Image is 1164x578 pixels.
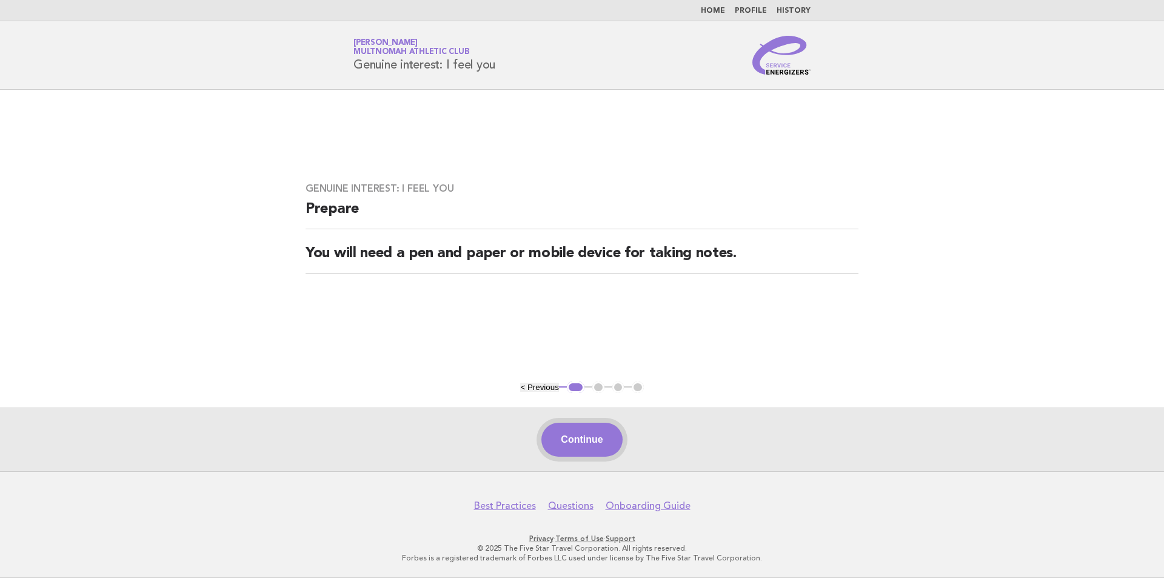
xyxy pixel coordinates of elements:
[541,423,622,457] button: Continue
[555,534,604,543] a: Terms of Use
[306,244,858,274] h2: You will need a pen and paper or mobile device for taking notes.
[211,543,953,553] p: © 2025 The Five Star Travel Corporation. All rights reserved.
[606,500,691,512] a: Onboarding Guide
[701,7,725,15] a: Home
[520,383,558,392] button: < Previous
[353,39,469,56] a: [PERSON_NAME]Multnomah Athletic Club
[606,534,635,543] a: Support
[211,534,953,543] p: · ·
[567,381,584,394] button: 1
[353,39,495,71] h1: Genuine interest: I feel you
[548,500,594,512] a: Questions
[474,500,536,512] a: Best Practices
[752,36,811,75] img: Service Energizers
[777,7,811,15] a: History
[529,534,554,543] a: Privacy
[735,7,767,15] a: Profile
[306,183,858,195] h3: Genuine interest: I feel you
[353,49,469,56] span: Multnomah Athletic Club
[211,553,953,563] p: Forbes is a registered trademark of Forbes LLC used under license by The Five Star Travel Corpora...
[306,200,858,229] h2: Prepare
